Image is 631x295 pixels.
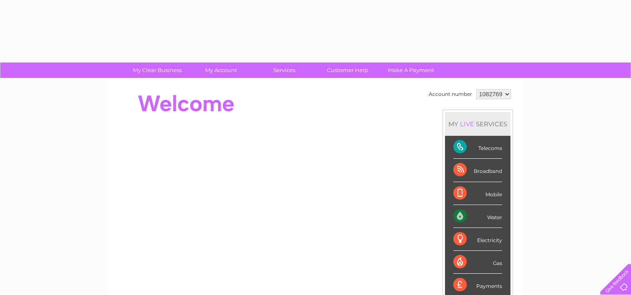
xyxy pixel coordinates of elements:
a: Customer Help [313,62,382,78]
div: LIVE [458,120,476,128]
div: MY SERVICES [445,112,510,136]
a: My Account [186,62,255,78]
div: Gas [453,251,502,274]
div: Broadband [453,159,502,182]
div: Water [453,205,502,228]
td: Account number [427,87,474,101]
a: Services [250,62,319,78]
div: Telecoms [453,136,502,159]
a: Make A Payment [377,62,445,78]
a: My Clear Business [123,62,192,78]
div: Electricity [453,228,502,251]
div: Mobile [453,182,502,205]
